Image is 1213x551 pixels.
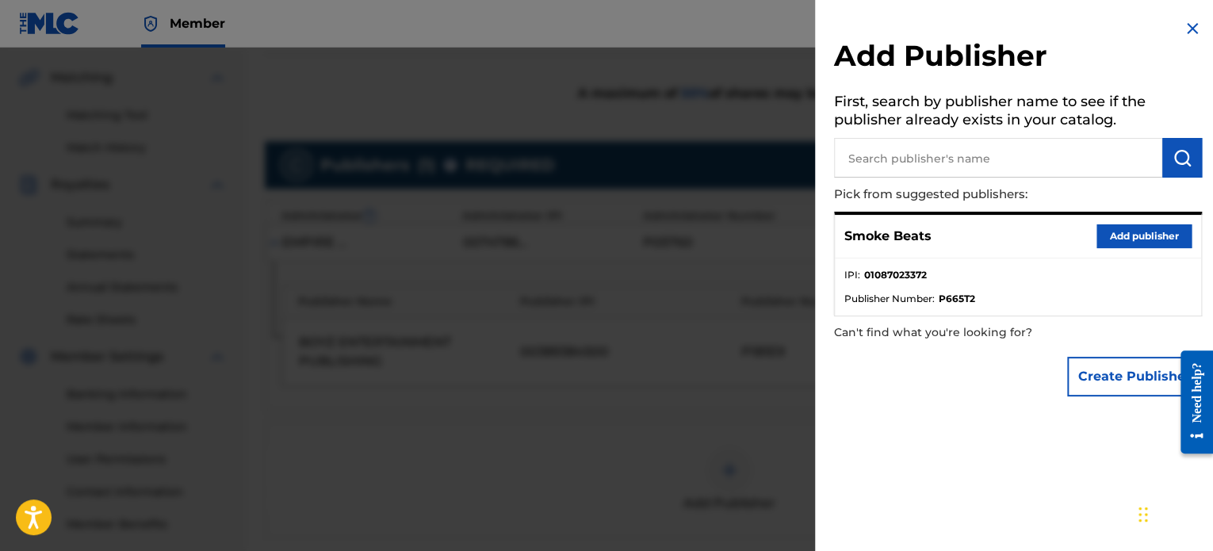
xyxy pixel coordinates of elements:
[1138,491,1148,538] div: Drag
[141,14,160,33] img: Top Rightsholder
[834,316,1112,349] p: Can't find what you're looking for?
[939,292,975,306] strong: P665T2
[834,138,1162,178] input: Search publisher's name
[1067,357,1202,396] button: Create Publisher
[1134,475,1213,551] iframe: Chat Widget
[834,178,1112,212] p: Pick from suggested publishers:
[19,12,80,35] img: MLC Logo
[1096,224,1192,248] button: Add publisher
[1173,148,1192,167] img: Search Works
[170,14,225,33] span: Member
[864,268,927,282] strong: 01087023372
[834,88,1202,138] h5: First, search by publisher name to see if the publisher already exists in your catalog.
[844,292,935,306] span: Publisher Number :
[844,268,860,282] span: IPI :
[844,227,932,246] p: Smoke Beats
[1169,339,1213,466] iframe: Resource Center
[834,38,1202,78] h2: Add Publisher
